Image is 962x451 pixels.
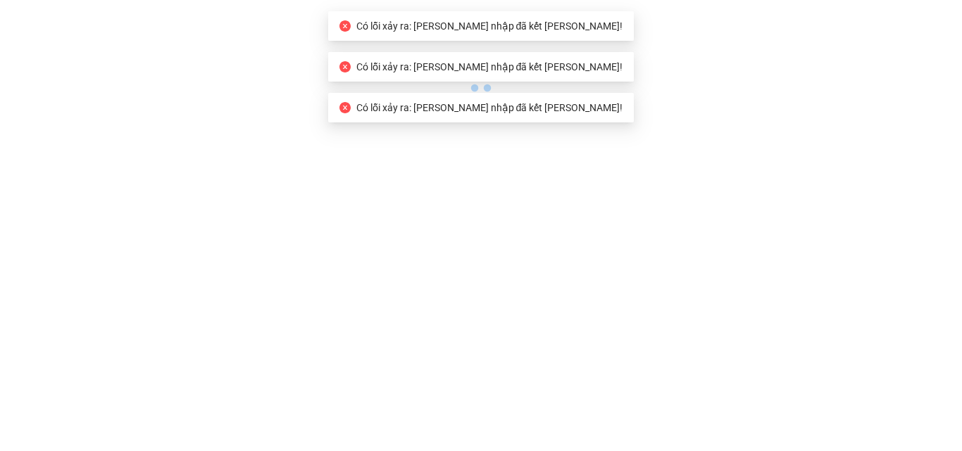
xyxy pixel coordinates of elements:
span: close-circle [339,20,351,32]
span: close-circle [339,61,351,72]
span: close-circle [339,102,351,113]
span: Có lỗi xảy ra: [PERSON_NAME] nhập đã kết [PERSON_NAME]! [356,102,623,113]
span: Có lỗi xảy ra: [PERSON_NAME] nhập đã kết [PERSON_NAME]! [356,20,623,32]
span: Có lỗi xảy ra: [PERSON_NAME] nhập đã kết [PERSON_NAME]! [356,61,623,72]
